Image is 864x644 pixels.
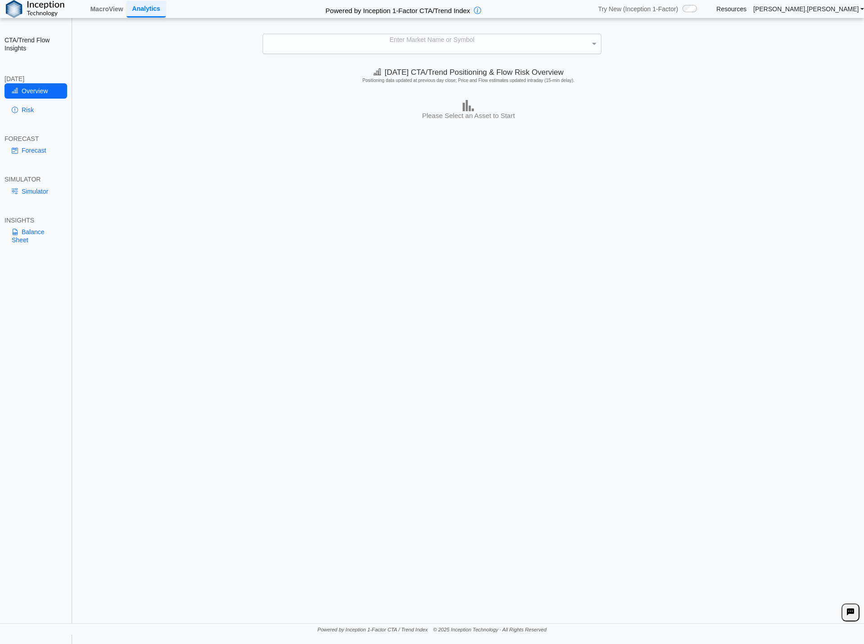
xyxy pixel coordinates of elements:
a: Simulator [5,184,67,199]
div: INSIGHTS [5,216,67,224]
a: [PERSON_NAME].[PERSON_NAME] [753,5,864,13]
a: MacroView [86,1,127,17]
a: Overview [5,83,67,99]
div: SIMULATOR [5,175,67,183]
img: bar-chart.png [463,100,474,111]
span: Try New (Inception 1-Factor) [598,5,678,13]
a: Balance Sheet [5,224,67,248]
h2: CTA/Trend Flow Insights [5,36,67,52]
div: FORECAST [5,135,67,143]
div: [DATE] [5,75,67,83]
div: Enter Market Name or Symbol [263,34,600,54]
a: Risk [5,102,67,118]
h3: Please Select an Asset to Start [75,111,862,120]
span: [DATE] CTA/Trend Positioning & Flow Risk Overview [373,68,564,77]
a: Resources [716,5,746,13]
a: Forecast [5,143,67,158]
a: Analytics [127,1,165,18]
h2: Powered by Inception 1-Factor CTA/Trend Index [322,3,474,15]
h5: Positioning data updated at previous day close; Price and Flow estimates updated intraday (15-min... [77,78,860,83]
